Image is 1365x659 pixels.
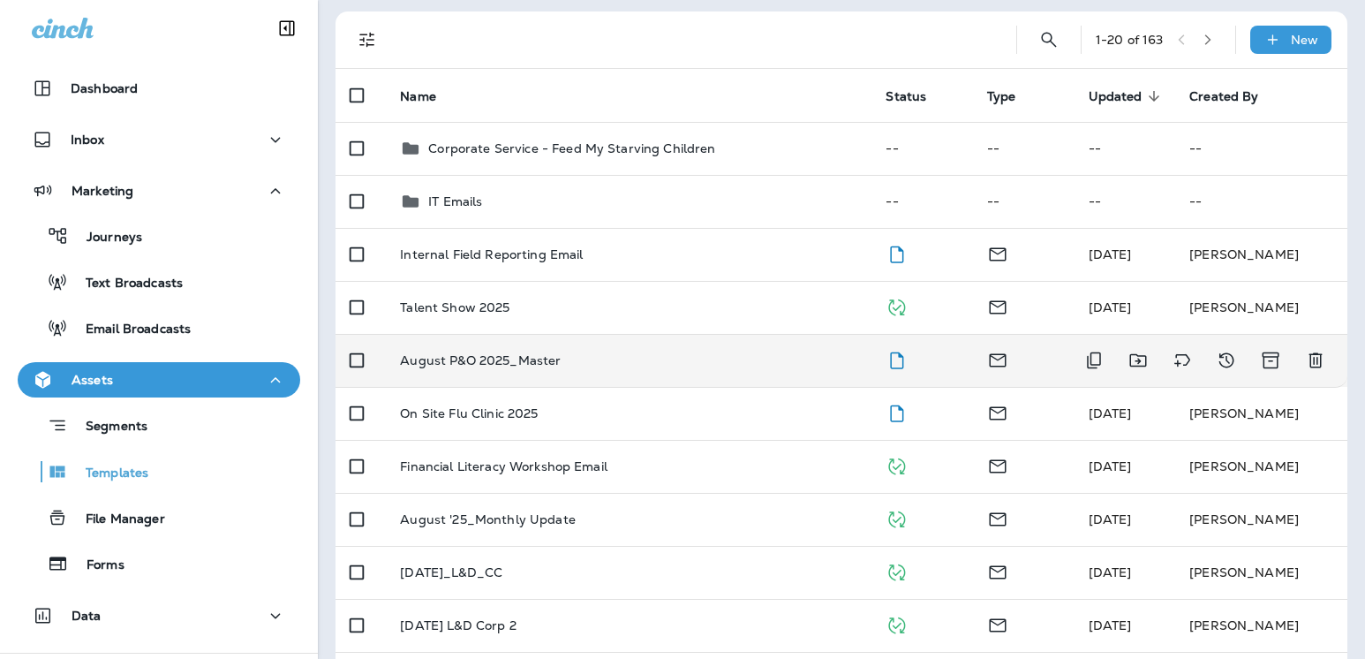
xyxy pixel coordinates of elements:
[1175,228,1347,281] td: [PERSON_NAME]
[886,563,908,579] span: Published
[987,563,1008,579] span: Email
[1298,343,1333,378] button: Delete
[871,175,973,228] td: --
[18,406,300,444] button: Segments
[1175,122,1347,175] td: --
[69,557,124,574] p: Forms
[973,122,1075,175] td: --
[400,512,576,526] p: August '25_Monthly Update
[1076,343,1112,378] button: Duplicate
[400,88,459,104] span: Name
[1096,33,1164,47] div: 1 - 20 of 163
[18,122,300,157] button: Inbox
[428,194,482,208] p: IT Emails
[69,230,142,246] p: Journeys
[1189,89,1258,104] span: Created By
[987,89,1016,104] span: Type
[400,89,436,104] span: Name
[1175,281,1347,334] td: [PERSON_NAME]
[18,598,300,633] button: Data
[1031,22,1067,57] button: Search Templates
[1089,564,1132,580] span: KeeAna Ward
[428,141,715,155] p: Corporate Service - Feed My Starving Children
[350,22,385,57] button: Filters
[68,322,191,338] p: Email Broadcasts
[886,245,908,261] span: Draft
[886,89,926,104] span: Status
[1175,546,1347,599] td: [PERSON_NAME]
[18,499,300,536] button: File Manager
[987,404,1008,420] span: Email
[18,263,300,300] button: Text Broadcasts
[1175,493,1347,546] td: [PERSON_NAME]
[18,217,300,254] button: Journeys
[72,609,102,623] p: Data
[1089,299,1132,315] span: KeeAna Ward
[18,173,300,208] button: Marketing
[1189,88,1281,104] span: Created By
[886,88,949,104] span: Status
[18,545,300,582] button: Forms
[68,419,147,436] p: Segments
[987,88,1039,104] span: Type
[1209,343,1244,378] button: View Changelog
[987,510,1008,526] span: Email
[987,298,1008,314] span: Email
[987,457,1008,473] span: Email
[400,618,516,632] p: [DATE] L&D Corp 2
[1165,343,1200,378] button: Add tags
[886,510,908,526] span: Published
[400,406,538,420] p: On Site Flu Clinic 2025
[18,309,300,346] button: Email Broadcasts
[400,565,502,579] p: [DATE]_L&D_CC
[71,81,138,95] p: Dashboard
[1175,387,1347,440] td: [PERSON_NAME]
[72,373,113,387] p: Assets
[1175,175,1347,228] td: --
[1089,511,1132,527] span: KeeAna Ward
[400,300,509,314] p: Talent Show 2025
[1089,246,1132,262] span: KeeAna Ward
[1089,88,1165,104] span: Updated
[400,353,561,367] p: August P&O 2025_Master
[71,133,104,147] p: Inbox
[68,276,183,292] p: Text Broadcasts
[1075,122,1176,175] td: --
[886,616,908,632] span: Published
[262,11,312,46] button: Collapse Sidebar
[1089,458,1132,474] span: KeeAna Ward
[886,457,908,473] span: Published
[72,184,133,198] p: Marketing
[987,245,1008,261] span: Email
[1175,440,1347,493] td: [PERSON_NAME]
[973,175,1075,228] td: --
[987,616,1008,632] span: Email
[68,511,165,528] p: File Manager
[1291,33,1318,47] p: New
[400,459,607,473] p: Financial Literacy Workshop Email
[987,351,1008,367] span: Email
[1120,343,1156,378] button: Move to folder
[1075,175,1176,228] td: --
[400,247,583,261] p: Internal Field Reporting Email
[1175,599,1347,652] td: [PERSON_NAME]
[1089,617,1132,633] span: KeeAna Ward
[1253,343,1289,378] button: Archive
[68,466,148,482] p: Templates
[886,351,908,367] span: Draft
[1089,89,1143,104] span: Updated
[1089,405,1132,421] span: Karin Comegys
[886,404,908,420] span: Draft
[871,122,973,175] td: --
[18,362,300,398] button: Assets
[18,71,300,106] button: Dashboard
[886,298,908,314] span: Published
[18,453,300,490] button: Templates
